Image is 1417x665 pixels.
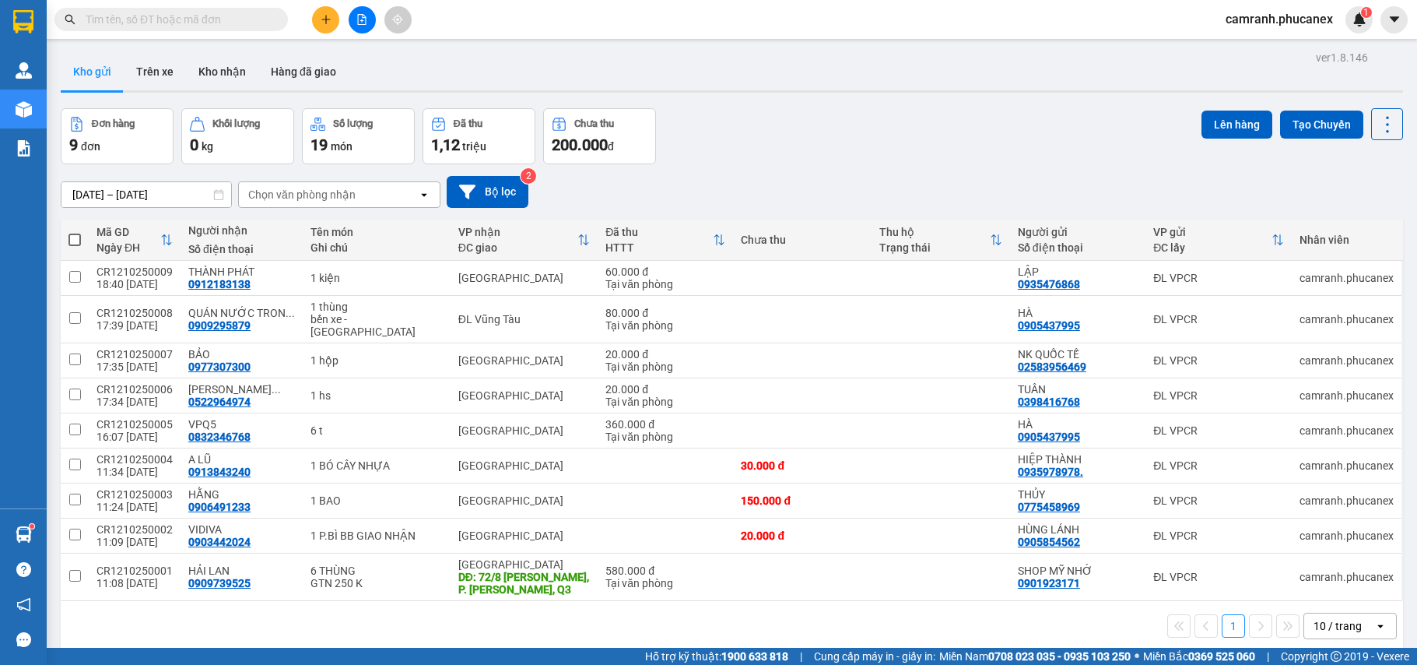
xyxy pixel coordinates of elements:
span: món [331,140,352,153]
span: Hỗ trợ kỹ thuật: [645,648,788,665]
div: ĐC lấy [1153,241,1271,254]
div: 0905854562 [1018,536,1080,548]
div: 0903442024 [188,536,251,548]
div: CR1210250001 [96,565,173,577]
div: ver 1.8.146 [1316,49,1368,66]
div: 11:08 [DATE] [96,577,173,589]
div: camranh.phucanex [1300,389,1394,402]
div: 0901923171 [1018,577,1080,589]
div: Đơn hàng [92,118,135,129]
span: 200.000 [552,135,608,154]
div: CR1210250007 [96,348,173,361]
div: Tại văn phòng [605,396,725,408]
div: 11:24 [DATE] [96,501,173,513]
img: icon-new-feature [1352,12,1366,26]
div: GTN 250 K [310,577,442,589]
th: Toggle SortBy [89,220,181,261]
div: Ngày ĐH [96,241,160,254]
input: Tìm tên, số ĐT hoặc mã đơn [86,11,269,28]
button: Số lượng19món [302,108,415,164]
div: 1 thùng [310,301,442,313]
div: 20.000 đ [605,348,725,361]
div: Khối lượng [212,118,260,129]
img: logo-vxr [13,10,33,33]
div: [GEOGRAPHIC_DATA] [458,494,590,507]
div: ĐL VPCR [1153,494,1284,507]
div: Số điện thoại [188,243,295,255]
div: 0913843240 [188,466,251,478]
div: camranh.phucanex [1300,494,1394,507]
div: CR1210250008 [96,307,173,319]
span: | [1267,648,1269,665]
div: 17:34 [DATE] [96,396,173,408]
div: VIDIVA [188,523,295,536]
div: Chưa thu [574,118,614,129]
div: 20.000 đ [741,530,864,542]
button: Khối lượng0kg [181,108,294,164]
div: THÀNH PHÁT [188,266,295,278]
div: ĐL VPCR [1153,354,1284,367]
div: [GEOGRAPHIC_DATA] [458,389,590,402]
div: Tại văn phòng [605,361,725,373]
div: camranh.phucanex [1300,272,1394,284]
sup: 2 [521,168,536,184]
strong: 0369 525 060 [1188,650,1255,663]
div: 1 P.BÌ BB GIAO NHẬN [310,530,442,542]
div: camranh.phucanex [1300,459,1394,472]
div: [GEOGRAPHIC_DATA] [458,530,590,542]
div: HẰNG [188,488,295,501]
div: 6 THÙNG [310,565,442,577]
div: 360.000 đ [605,418,725,431]
div: [GEOGRAPHIC_DATA] [458,272,590,284]
div: HÙNG LÁNH [1018,523,1138,536]
div: Tại văn phòng [605,278,725,290]
div: Chọn văn phòng nhận [248,187,356,202]
span: ... [286,307,295,319]
div: bến xe -bà rịa [310,313,442,338]
div: ĐL VPCR [1153,459,1284,472]
span: copyright [1331,651,1342,662]
div: Người nhận [188,224,295,237]
div: 1 hs [310,389,442,402]
div: 11:34 [DATE] [96,466,173,478]
span: 0 [190,135,198,154]
div: 0935978978. [1018,466,1083,478]
div: 0906491233 [188,501,251,513]
div: VPQ5 [188,418,295,431]
button: file-add [349,6,376,33]
div: 1 hộp [310,354,442,367]
div: 17:39 [DATE] [96,319,173,332]
div: CR1210250002 [96,523,173,536]
div: ĐL VPCR [1153,571,1284,583]
th: Toggle SortBy [1145,220,1292,261]
th: Toggle SortBy [451,220,598,261]
div: VP gửi [1153,226,1271,238]
div: 0522964974 [188,396,251,408]
div: DĐ: 72/8 Trần Quốc Toản, P. Võ Thị Sáu, Q3 [458,571,590,596]
div: 02583956469 [1018,361,1086,373]
div: VP nhận [458,226,577,238]
div: ĐL VPCR [1153,530,1284,542]
div: Số điện thoại [1018,241,1138,254]
button: Đơn hàng9đơn [61,108,174,164]
button: Chưa thu200.000đ [543,108,656,164]
div: 80.000 đ [605,307,725,319]
div: 0935476868 [1018,278,1080,290]
div: A LŨ [188,453,295,466]
div: CR1210250003 [96,488,173,501]
div: THỦY [1018,488,1138,501]
span: triệu [462,140,486,153]
div: 1 BÓ CÂY NHỰA [310,459,442,472]
span: | [800,648,802,665]
div: Tại văn phòng [605,319,725,332]
button: Kho nhận [186,53,258,90]
div: CR1210250005 [96,418,173,431]
div: camranh.phucanex [1300,530,1394,542]
div: TUÂN [1018,383,1138,396]
div: Số lượng [333,118,373,129]
div: Người gửi [1018,226,1138,238]
span: Cung cấp máy in - giấy in: [814,648,935,665]
div: [GEOGRAPHIC_DATA] [458,354,590,367]
div: SHOP MỸ NHỚ [1018,565,1138,577]
span: ⚪️ [1135,653,1139,660]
